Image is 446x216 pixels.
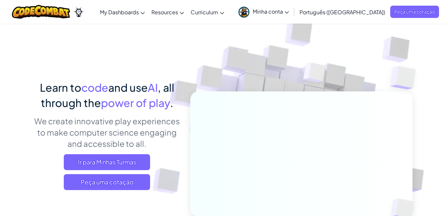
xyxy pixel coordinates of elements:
[97,3,148,21] a: My Dashboards
[73,7,84,17] img: Ozaria
[40,81,81,94] span: Learn to
[108,81,148,94] span: and use
[100,9,139,16] span: My Dashboards
[12,5,70,19] img: CodeCombat logo
[296,3,389,21] a: Português ([GEOGRAPHIC_DATA])
[148,81,158,94] span: AI
[238,7,249,18] img: avatar
[34,115,180,149] p: We create innovative play experiences to make computer science engaging and accessible to all.
[377,50,434,106] img: Overlap cubes
[191,9,218,16] span: Curriculum
[101,96,170,109] span: power of play
[170,96,173,109] span: .
[390,6,439,18] a: Peça uma cotação
[187,3,227,21] a: Curriculum
[291,50,338,99] img: Overlap cubes
[235,1,292,22] a: Minha conta
[253,8,289,15] span: Minha conta
[148,3,187,21] a: Resources
[151,9,178,16] span: Resources
[64,174,150,190] a: Peça uma cotação
[81,81,108,94] span: code
[64,154,150,170] a: Ir para Minhas Turmas
[300,9,385,16] span: Português ([GEOGRAPHIC_DATA])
